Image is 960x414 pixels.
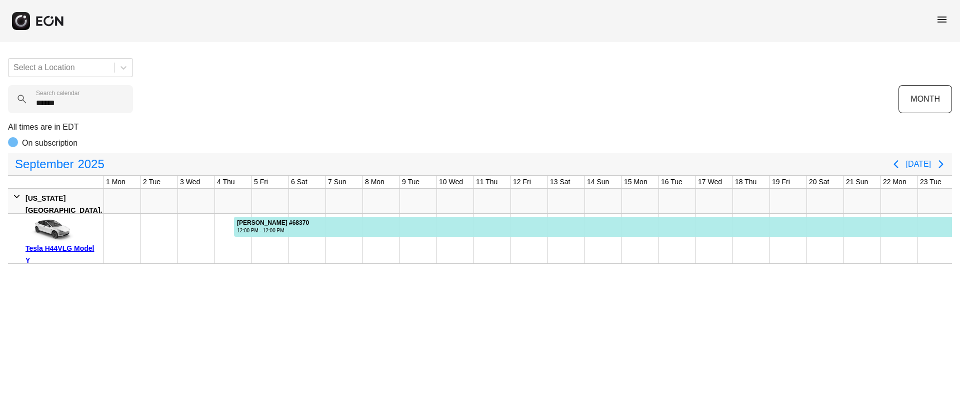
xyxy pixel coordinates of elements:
div: [US_STATE][GEOGRAPHIC_DATA], [GEOGRAPHIC_DATA] [25,192,102,228]
div: 8 Mon [363,176,386,188]
div: 15 Mon [622,176,649,188]
p: All times are in EDT [8,121,952,133]
div: 11 Thu [474,176,499,188]
div: 19 Fri [770,176,792,188]
div: 3 Wed [178,176,202,188]
div: 2 Tue [141,176,162,188]
div: 17 Wed [696,176,724,188]
div: 21 Sun [844,176,870,188]
div: 13 Sat [548,176,572,188]
p: On subscription [22,137,77,149]
button: [DATE] [906,155,931,173]
div: 23 Tue [918,176,943,188]
button: Previous page [886,154,906,174]
div: Tesla H44VLG Model Y [25,242,100,266]
button: MONTH [898,85,952,113]
div: 6 Sat [289,176,309,188]
div: 22 Mon [881,176,908,188]
div: 5 Fri [252,176,270,188]
span: menu [936,14,948,26]
img: car [25,217,75,242]
div: 14 Sun [585,176,611,188]
div: 10 Wed [437,176,465,188]
label: Search calendar [36,89,79,97]
div: 4 Thu [215,176,237,188]
div: 16 Tue [659,176,684,188]
div: 18 Thu [733,176,758,188]
div: 12:00 PM - 12:00 PM [237,227,309,234]
div: 20 Sat [807,176,831,188]
span: September [13,154,75,174]
div: 9 Tue [400,176,421,188]
button: Next page [931,154,951,174]
div: 1 Mon [104,176,127,188]
div: 12 Fri [511,176,533,188]
div: [PERSON_NAME] #68370 [237,219,309,227]
div: 7 Sun [326,176,348,188]
span: 2025 [75,154,106,174]
button: September2025 [9,154,110,174]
